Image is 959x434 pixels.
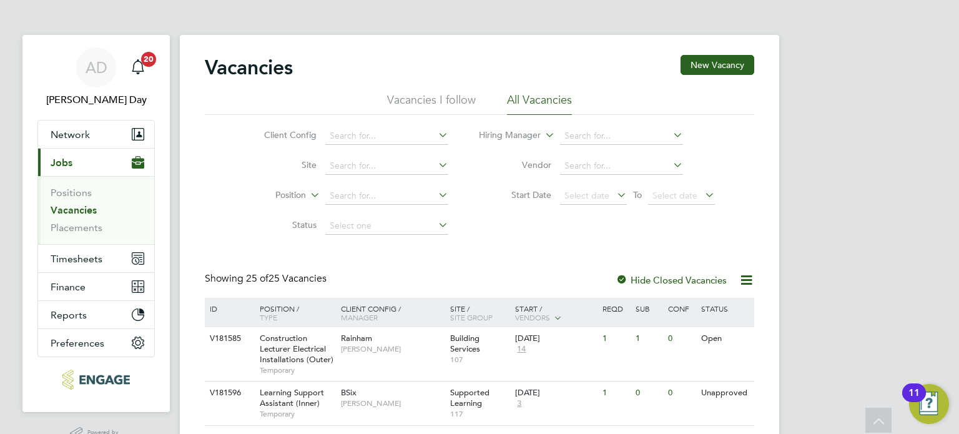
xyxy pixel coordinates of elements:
div: Client Config / [338,298,447,328]
span: AD [86,59,107,76]
div: Reqd [599,298,632,319]
span: Jobs [51,157,72,169]
span: [PERSON_NAME] [341,398,444,408]
input: Select one [325,217,448,235]
button: Jobs [38,149,154,176]
div: V181596 [207,382,250,405]
li: Vacancies I follow [387,92,476,115]
label: Position [234,189,306,202]
span: Preferences [51,337,104,349]
div: 0 [665,327,697,350]
span: 117 [450,409,509,419]
span: Site Group [450,312,493,322]
div: 11 [908,393,920,409]
a: Vacancies [51,204,97,216]
div: 0 [632,382,665,405]
button: Preferences [38,329,154,357]
div: 1 [632,327,665,350]
label: Client Config [245,129,317,141]
div: Showing [205,272,329,285]
label: Status [245,219,317,230]
div: Status [698,298,752,319]
span: Building Services [450,333,480,354]
span: Type [260,312,277,322]
label: Hide Closed Vacancies [616,274,727,286]
button: New Vacancy [681,55,754,75]
button: Open Resource Center, 11 new notifications [909,384,949,424]
img: morganhunt-logo-retina.png [62,370,129,390]
a: 20 [125,47,150,87]
button: Timesheets [38,245,154,272]
span: Construction Lecturer Electrical Installations (Outer) [260,333,333,365]
div: Sub [632,298,665,319]
span: Select date [564,190,609,201]
span: Manager [341,312,378,322]
span: Supported Learning [450,387,489,408]
nav: Main navigation [22,35,170,412]
li: All Vacancies [507,92,572,115]
h2: Vacancies [205,55,293,80]
span: 3 [515,398,523,409]
label: Start Date [479,189,551,200]
a: AD[PERSON_NAME] Day [37,47,155,107]
div: Unapproved [698,382,752,405]
div: [DATE] [515,333,596,344]
span: [PERSON_NAME] [341,344,444,354]
label: Hiring Manager [469,129,541,142]
label: Site [245,159,317,170]
div: 1 [599,382,632,405]
span: Finance [51,281,86,293]
input: Search for... [560,127,683,145]
div: Start / [512,298,599,329]
span: Reports [51,309,87,321]
div: Open [698,327,752,350]
a: Positions [51,187,92,199]
label: Vendor [479,159,551,170]
input: Search for... [325,187,448,205]
div: [DATE] [515,388,596,398]
div: Position / [250,298,338,328]
span: Amie Day [37,92,155,107]
button: Network [38,121,154,148]
a: Go to home page [37,370,155,390]
span: Learning Support Assistant (Inner) [260,387,324,408]
a: Placements [51,222,102,234]
span: Temporary [260,409,335,419]
span: Rainham [341,333,372,343]
input: Search for... [325,127,448,145]
span: Vendors [515,312,550,322]
span: 20 [141,52,156,67]
input: Search for... [560,157,683,175]
div: 0 [665,382,697,405]
div: Site / [447,298,513,328]
span: Timesheets [51,253,102,265]
div: V181585 [207,327,250,350]
div: 1 [599,327,632,350]
input: Search for... [325,157,448,175]
span: 25 Vacancies [246,272,327,285]
span: To [629,187,646,203]
span: 14 [515,344,528,355]
div: Conf [665,298,697,319]
span: 25 of [246,272,268,285]
span: Network [51,129,90,141]
div: Jobs [38,176,154,244]
span: Temporary [260,365,335,375]
button: Reports [38,301,154,328]
div: ID [207,298,250,319]
span: BSix [341,387,357,398]
span: Select date [652,190,697,201]
span: 107 [450,355,509,365]
button: Finance [38,273,154,300]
